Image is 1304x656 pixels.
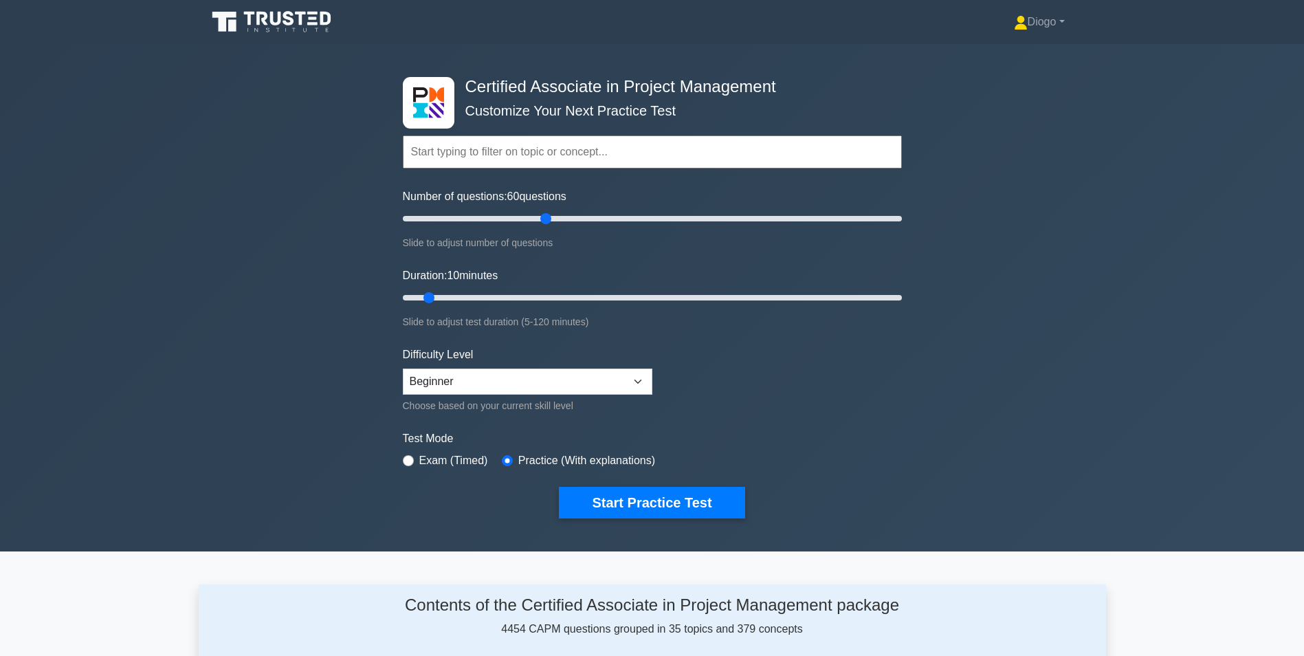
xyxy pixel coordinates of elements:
label: Test Mode [403,430,902,447]
label: Duration: minutes [403,267,498,284]
span: 10 [447,270,459,281]
label: Difficulty Level [403,347,474,363]
label: Exam (Timed) [419,452,488,469]
input: Start typing to filter on topic or concept... [403,135,902,168]
div: Choose based on your current skill level [403,397,652,414]
div: Slide to adjust test duration (5-120 minutes) [403,314,902,330]
span: 60 [507,190,520,202]
div: 4454 CAPM questions grouped in 35 topics and 379 concepts [329,595,976,637]
div: Slide to adjust number of questions [403,234,902,251]
label: Number of questions: questions [403,188,566,205]
h4: Certified Associate in Project Management [460,77,835,97]
button: Start Practice Test [559,487,744,518]
label: Practice (With explanations) [518,452,655,469]
a: Diogo [981,8,1098,36]
h4: Contents of the Certified Associate in Project Management package [329,595,976,615]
